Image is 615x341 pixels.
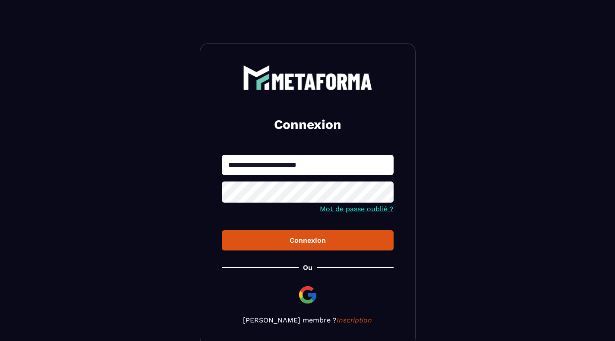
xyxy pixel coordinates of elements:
img: logo [243,65,372,90]
button: Connexion [222,230,394,250]
h2: Connexion [232,116,383,133]
p: [PERSON_NAME] membre ? [222,316,394,324]
a: Inscription [337,316,372,324]
a: Mot de passe oublié ? [320,205,394,213]
a: logo [222,65,394,90]
div: Connexion [229,236,387,244]
p: Ou [303,263,312,272]
img: google [297,285,318,305]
